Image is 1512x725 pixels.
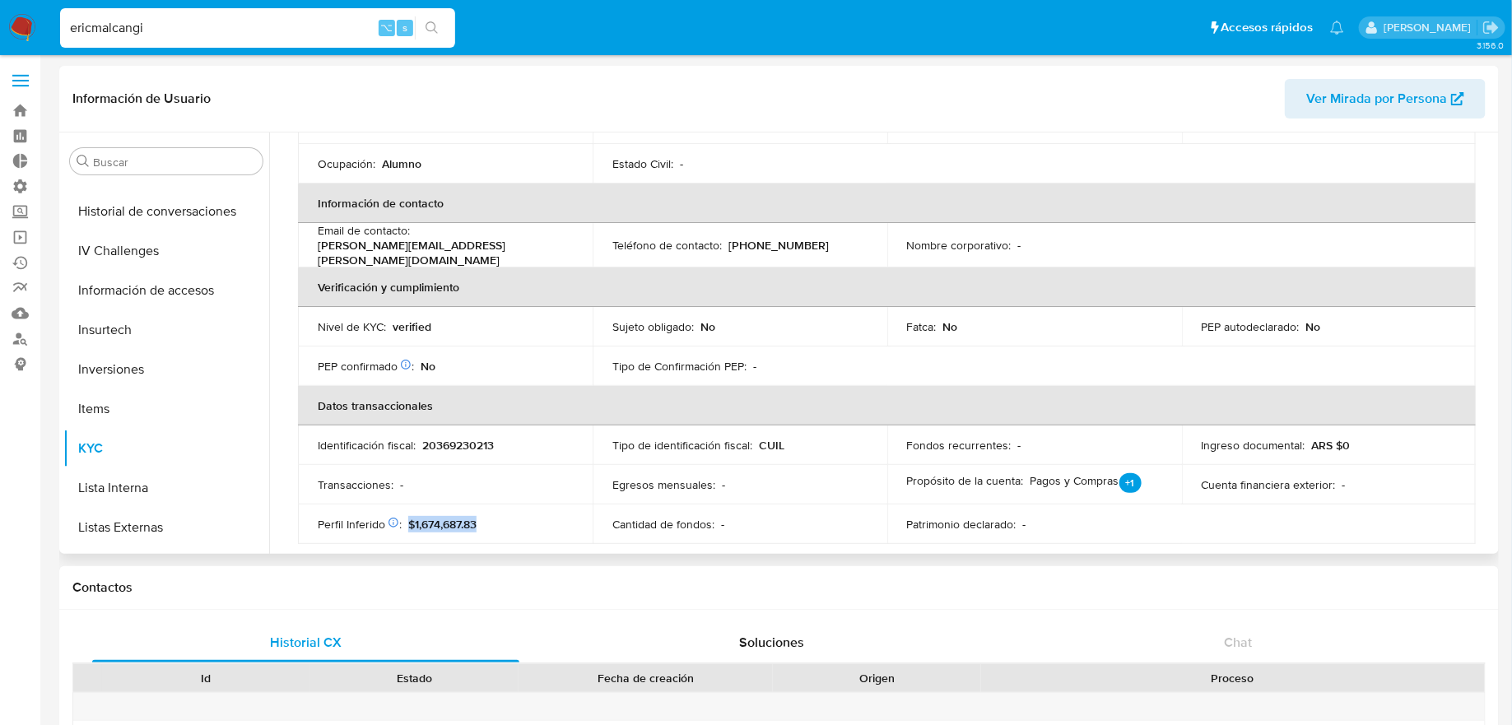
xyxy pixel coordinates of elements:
[1023,517,1026,532] p: -
[415,16,449,40] button: search-icon
[63,271,269,310] button: Información de accesos
[722,477,725,492] p: -
[298,184,1476,223] th: Información de contacto
[993,670,1473,686] div: Proceso
[298,386,1476,425] th: Datos transaccionales
[318,477,393,492] p: Transacciones :
[63,350,269,389] button: Inversiones
[907,517,1017,532] p: Patrimonio declarado :
[72,91,211,107] h1: Información de Usuario
[270,633,342,652] span: Historial CX
[72,579,1486,596] h1: Contactos
[400,477,403,492] p: -
[784,670,970,686] div: Origen
[612,438,752,453] p: Tipo de identificación fiscal :
[1225,633,1253,652] span: Chat
[63,310,269,350] button: Insurtech
[318,156,375,171] p: Ocupación :
[60,17,455,39] input: Buscar usuario o caso...
[1018,238,1021,253] p: -
[318,238,566,267] p: [PERSON_NAME][EMAIL_ADDRESS][PERSON_NAME][DOMAIN_NAME]
[1306,319,1321,334] p: No
[680,156,683,171] p: -
[393,319,431,334] p: verified
[753,359,756,374] p: -
[63,192,269,231] button: Historial de conversaciones
[1202,438,1305,453] p: Ingreso documental :
[1312,438,1351,453] p: ARS $0
[1384,20,1477,35] p: eric.malcangi@mercadolibre.com
[1202,477,1336,492] p: Cuenta financiera exterior :
[1119,473,1142,493] p: +1
[63,389,269,429] button: Items
[298,267,1476,307] th: Verificación y cumplimiento
[700,319,715,334] p: No
[114,670,299,686] div: Id
[93,155,256,170] input: Buscar
[63,468,269,508] button: Lista Interna
[530,670,761,686] div: Fecha de creación
[907,438,1012,453] p: Fondos recurrentes :
[77,155,90,168] button: Buscar
[402,20,407,35] span: s
[382,156,421,171] p: Alumno
[1342,477,1346,492] p: -
[408,516,477,532] span: $1,674,687.83
[728,238,829,253] p: [PHONE_NUMBER]
[943,319,958,334] p: No
[63,547,269,587] button: Marcas AML
[318,359,414,374] p: PEP confirmado :
[1018,438,1021,453] p: -
[1306,79,1447,119] span: Ver Mirada por Persona
[1202,319,1300,334] p: PEP autodeclarado :
[380,20,393,35] span: ⌥
[318,438,416,453] p: Identificación fiscal :
[318,223,410,238] p: Email de contacto :
[318,319,386,334] p: Nivel de KYC :
[739,633,804,652] span: Soluciones
[721,517,724,532] p: -
[612,517,714,532] p: Cantidad de fondos :
[318,517,402,532] p: Perfil Inferido :
[1482,19,1500,36] a: Salir
[1285,79,1486,119] button: Ver Mirada por Persona
[759,438,784,453] p: CUIL
[421,359,435,374] p: No
[1221,19,1314,36] span: Accesos rápidos
[63,429,269,468] button: KYC
[63,231,269,271] button: IV Challenges
[612,156,673,171] p: Estado Civil :
[1330,21,1344,35] a: Notificaciones
[907,473,1024,488] p: Propósito de la cuenta :
[422,438,494,453] p: 20369230213
[612,477,715,492] p: Egresos mensuales :
[612,319,694,334] p: Sujeto obligado :
[612,238,722,253] p: Teléfono de contacto :
[322,670,507,686] div: Estado
[63,508,269,547] button: Listas Externas
[907,319,937,334] p: Fatca :
[612,359,747,374] p: Tipo de Confirmación PEP :
[907,238,1012,253] p: Nombre corporativo :
[1030,473,1142,496] p: Pagos y Compras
